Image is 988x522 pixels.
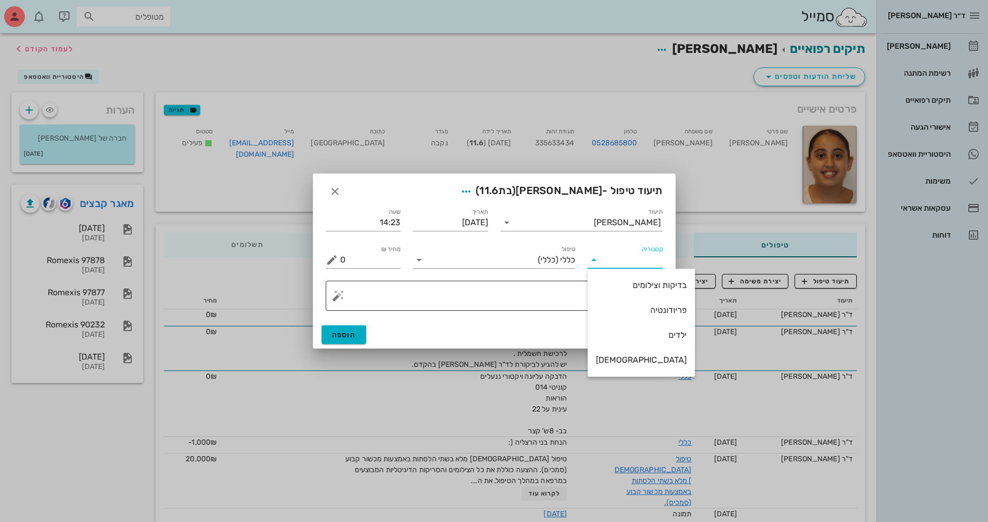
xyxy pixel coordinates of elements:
[479,184,498,197] span: 11.6
[500,214,663,231] div: תיעוד[PERSON_NAME]
[476,184,516,197] span: (בת )
[560,255,575,265] span: כללי
[562,245,575,253] label: טיפול
[596,330,687,340] div: ילדים
[642,245,663,253] label: קטגוריה
[381,245,401,253] label: מחיר ₪
[516,184,602,197] span: [PERSON_NAME]
[596,305,687,315] div: פריודונטיה
[322,325,367,344] button: הוספה
[648,208,663,216] label: תיעוד
[596,355,687,365] div: [DEMOGRAPHIC_DATA]
[457,182,663,201] span: תיעוד טיפול -
[471,208,488,216] label: תאריך
[389,208,401,216] label: שעה
[326,254,338,266] button: מחיר ₪ appended action
[596,280,687,290] div: בדיקות וצילומים
[594,218,661,227] div: [PERSON_NAME]
[332,331,356,339] span: הוספה
[538,255,558,265] span: (כללי)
